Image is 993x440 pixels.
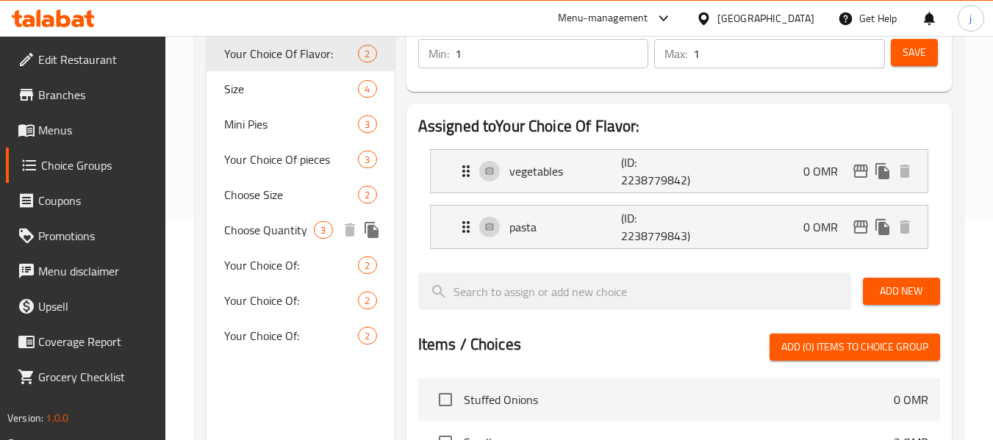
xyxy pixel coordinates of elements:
[894,160,916,182] button: delete
[969,10,972,26] span: j
[207,142,394,177] div: Your Choice Of pieces3
[359,329,376,343] span: 2
[224,186,358,203] span: Choose Size
[6,148,166,183] a: Choice Groups
[6,77,166,112] a: Branches
[314,221,332,239] div: Choices
[418,115,940,137] h2: Assigned to Your Choice Of Flavor:
[7,408,43,428] span: Version:
[431,150,928,192] div: Expand
[891,39,938,66] button: Save
[207,107,394,142] div: Mini Pies3
[358,45,376,62] div: Choices
[38,368,154,386] span: Grocery Checklist
[46,408,68,428] span: 1.0.0
[224,221,314,239] span: Choose Quantity
[358,151,376,168] div: Choices
[207,177,394,212] div: Choose Size2
[358,115,376,133] div: Choices
[621,209,696,245] p: (ID: 2238779843)
[358,186,376,203] div: Choices
[717,10,814,26] div: [GEOGRAPHIC_DATA]
[359,118,376,131] span: 3
[875,282,928,300] span: Add New
[38,86,154,104] span: Branches
[418,199,940,255] li: Expand
[359,259,376,273] span: 2
[38,51,154,68] span: Edit Restaurant
[872,160,894,182] button: duplicate
[224,256,358,274] span: Your Choice Of:
[894,391,928,408] p: 0 OMR
[38,297,154,315] span: Upsell
[339,219,361,241] button: delete
[38,121,154,139] span: Menus
[509,162,622,180] p: vegetables
[358,292,376,309] div: Choices
[38,227,154,245] span: Promotions
[224,292,358,309] span: Your Choice Of:
[6,253,166,289] a: Menu disclaimer
[358,327,376,345] div: Choices
[770,333,940,361] button: Add (0) items to choice group
[207,318,394,353] div: Your Choice Of:2
[509,218,622,236] p: pasta
[6,324,166,359] a: Coverage Report
[6,112,166,148] a: Menus
[6,218,166,253] a: Promotions
[418,333,521,356] h2: Items / Choices
[418,143,940,199] li: Expand
[359,82,376,96] span: 4
[431,206,928,248] div: Expand
[894,216,916,238] button: delete
[361,219,383,241] button: duplicate
[464,391,894,408] span: Stuffed Onions
[558,10,648,27] div: Menu-management
[41,156,154,174] span: Choice Groups
[207,283,394,318] div: Your Choice Of:2
[359,47,376,61] span: 2
[38,262,154,280] span: Menu disclaimer
[621,154,696,189] p: (ID: 2238779842)
[863,278,940,305] button: Add New
[664,45,687,62] p: Max:
[359,294,376,308] span: 2
[224,115,358,133] span: Mini Pies
[803,218,850,236] p: 0 OMR
[6,183,166,218] a: Coupons
[781,338,928,356] span: Add (0) items to choice group
[224,327,358,345] span: Your Choice Of:
[418,273,851,310] input: search
[6,289,166,324] a: Upsell
[224,151,358,168] span: Your Choice Of pieces
[430,384,461,415] span: Select choice
[224,45,358,62] span: Your Choice Of Flavor:
[359,153,376,167] span: 3
[872,216,894,238] button: duplicate
[850,160,872,182] button: edit
[803,162,850,180] p: 0 OMR
[903,43,926,62] span: Save
[6,42,166,77] a: Edit Restaurant
[429,45,449,62] p: Min:
[315,223,331,237] span: 3
[207,248,394,283] div: Your Choice Of:2
[358,80,376,98] div: Choices
[224,80,358,98] span: Size
[38,333,154,350] span: Coverage Report
[850,216,872,238] button: edit
[6,359,166,394] a: Grocery Checklist
[358,256,376,274] div: Choices
[207,71,394,107] div: Size4
[359,188,376,202] span: 2
[38,192,154,209] span: Coupons
[207,212,394,248] div: Choose Quantity3deleteduplicate
[207,36,394,71] div: Your Choice Of Flavor:2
